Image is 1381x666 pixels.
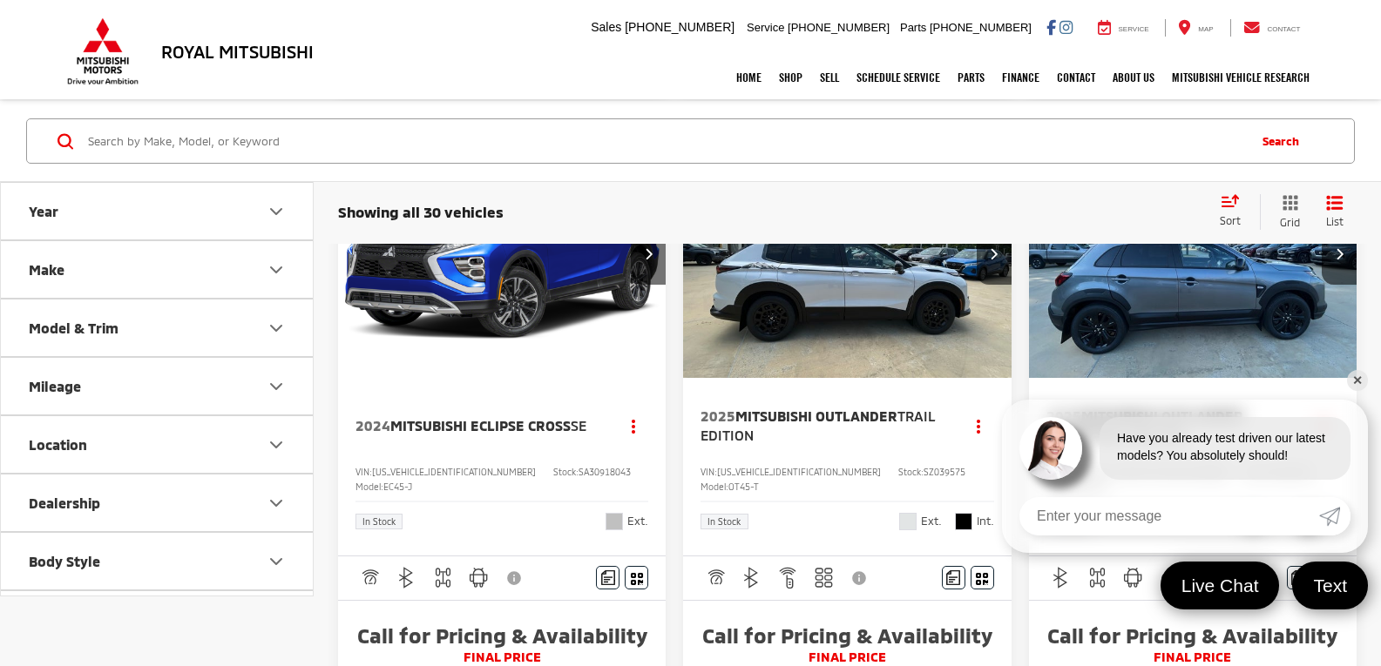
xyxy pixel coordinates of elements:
span: Parts [900,21,926,34]
div: Location [29,436,87,453]
span: Black [955,513,972,530]
img: Remote Start [777,567,799,589]
span: Call for Pricing & Availability [701,622,993,649]
a: Shop [770,56,811,99]
span: OT45-T [728,481,759,492]
div: Dealership [29,494,100,511]
span: [PHONE_NUMBER] [788,21,890,34]
div: Dealership [266,493,287,514]
span: Service [1119,25,1149,33]
a: Live Chat [1161,562,1280,609]
span: Map [1198,25,1213,33]
div: 2025 Mitsubishi Outlander Sport Trail Edition 0 [1028,131,1358,378]
div: Model & Trim [29,320,118,336]
button: LocationLocation [1,416,315,473]
button: View Disclaimer [846,560,876,596]
a: Service [1085,19,1162,37]
a: Contact [1048,56,1104,99]
img: Adaptive Cruise Control [359,567,381,589]
span: In Stock [362,517,396,526]
span: [PHONE_NUMBER] [625,20,735,34]
button: Body StyleBody Style [1,533,315,589]
button: View Disclaimer [500,560,530,596]
button: Comments [942,566,965,589]
span: Ext. [627,513,648,529]
i: Window Sticker [976,571,988,585]
span: Sales [591,20,621,34]
a: 2025Mitsubishi OutlanderTrail Edition [701,407,945,446]
a: Submit [1319,497,1351,535]
input: Search by Make, Model, or Keyword [86,120,1245,162]
img: Comments [601,570,615,585]
span: Int. [977,513,994,529]
a: Facebook: Click to visit our Facebook page [1046,20,1056,34]
img: Comments [1291,570,1305,585]
button: Actions [964,410,994,441]
span: Contact [1267,25,1300,33]
span: [US_VEHICLE_IDENTIFICATION_NUMBER] [372,467,536,477]
button: Search [1245,119,1324,163]
img: 4WD/AWD [432,567,454,589]
div: Model & Trim [266,318,287,339]
button: MileageMileage [1,358,315,414]
button: Next image [1322,224,1357,285]
img: Android Auto [1122,567,1144,589]
span: Silver [606,513,623,530]
div: Body Style [266,551,287,572]
span: Sort [1220,214,1241,226]
span: Live Chat [1173,574,1268,597]
span: Ext. [921,513,942,529]
a: 2025 Mitsubishi Outlander Trail Edition2025 Mitsubishi Outlander Trail Edition2025 Mitsubishi Out... [682,131,1012,378]
div: 2025 Mitsubishi Outlander Trail Edition 0 [682,131,1012,378]
button: Select sort value [1211,194,1260,229]
span: White Diamond/Black Roof [899,513,917,530]
a: Contact [1230,19,1314,37]
a: About Us [1104,56,1163,99]
span: SE [571,417,586,434]
span: dropdown dots [977,419,980,433]
div: 2024 Mitsubishi Eclipse Cross SE 0 [337,131,667,378]
span: Call for Pricing & Availability [355,622,648,649]
button: MakeMake [1,241,315,298]
h3: Royal Mitsubishi [161,42,314,61]
button: List View [1313,194,1357,230]
button: Next image [631,224,666,285]
button: Grid View [1260,194,1313,230]
a: Home [728,56,770,99]
i: Window Sticker [631,571,643,585]
button: Actions [618,410,648,441]
img: Bluetooth® [1050,567,1072,589]
img: Agent profile photo [1019,417,1082,480]
img: 2025 Mitsubishi Outlander Trail Edition [682,131,1012,379]
span: List [1326,214,1344,229]
button: YearYear [1,183,315,239]
span: [PHONE_NUMBER] [930,21,1032,34]
span: Mitsubishi Outlander [735,407,897,424]
button: Comments [1287,566,1310,589]
button: Window Sticker [971,566,994,589]
a: 2024Mitsubishi Eclipse CrossSE [355,416,600,435]
div: Year [29,203,58,219]
div: Have you already test driven our latest models? You absolutely should! [1100,417,1351,480]
span: EC45-J [383,481,412,492]
div: Location [266,434,287,455]
span: Model: [355,481,383,492]
div: Make [266,259,287,280]
img: Android Auto [468,567,490,589]
span: [US_VEHICLE_IDENTIFICATION_NUMBER] [717,467,881,477]
img: Mitsubishi [64,17,142,85]
span: Model: [701,481,728,492]
img: 2024 Mitsubishi Eclipse Cross SE [337,131,667,379]
div: Mileage [266,376,287,397]
button: DealershipDealership [1,474,315,531]
a: Mitsubishi Vehicle Research [1163,56,1318,99]
div: Make [29,261,64,278]
span: SA30918043 [579,467,631,477]
span: Service [747,21,784,34]
button: View Disclaimer [1191,560,1221,596]
img: Bluetooth® [396,567,417,589]
a: Finance [993,56,1048,99]
span: Mitsubishi Eclipse Cross [390,417,571,434]
span: 2024 [355,417,390,434]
